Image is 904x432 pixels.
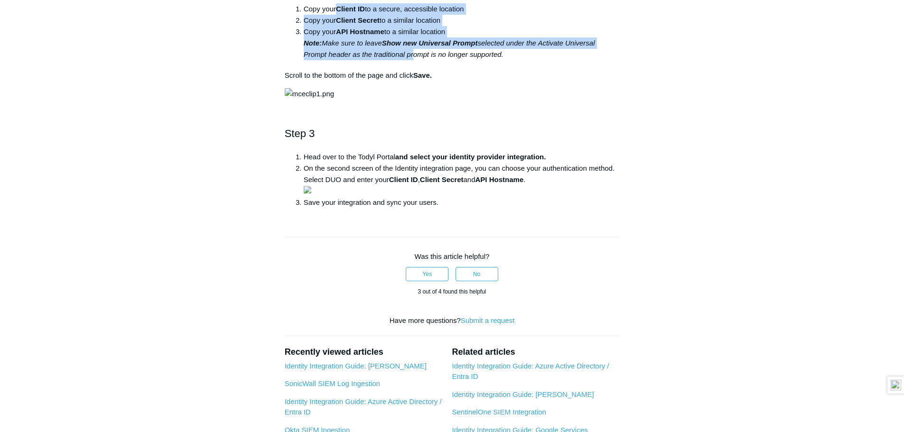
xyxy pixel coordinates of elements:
p: Scroll to the bottom of the page and click [285,70,620,81]
a: SentinelOne SIEM Integration [452,408,546,416]
span: Was this article helpful? [415,252,490,260]
h2: Recently viewed articles [285,346,443,358]
li: Head over to the Todyl Portal [304,151,620,163]
a: Identity Integration Guide: [PERSON_NAME] [285,362,427,370]
span: 3 out of 4 found this helpful [418,288,486,295]
strong: Client ID [336,5,365,13]
li: Copy your to a secure, accessible location [304,3,620,15]
strong: API Hostname [475,175,524,184]
a: SonicWall SIEM Log Ingestion [285,379,380,387]
div: Have more questions? [285,315,620,326]
strong: Client Secret [336,16,380,24]
button: This article was not helpful [456,267,498,281]
li: Save your integration and sync your users. [304,197,620,208]
strong: Client ID [389,175,418,184]
strong: and select your identity provider integration. [395,153,546,161]
h2: Step 3 [285,125,620,142]
li: On the second screen of the Identity integration page, you can choose your authentication method.... [304,163,620,197]
button: This article was helpful [406,267,448,281]
img: mceclip1.png [285,88,334,100]
a: Submit a request [461,316,514,324]
em: Make sure to leave selected under the Activate Universal Prompt header as the traditional prompt ... [304,39,595,58]
strong: Note: [304,39,322,47]
a: Identity Integration Guide: [PERSON_NAME] [452,390,594,398]
strong: Show new Universal Prompt [382,39,478,47]
img: 21914168846099 [304,186,311,193]
a: Identity Integration Guide: Azure Active Directory / Entra ID [452,362,609,381]
a: Identity Integration Guide: Azure Active Directory / Entra ID [285,397,442,416]
li: Copy your to a similar location [304,26,620,60]
li: Copy your to a similar location [304,15,620,26]
strong: Save. [413,71,432,79]
h2: Related articles [452,346,619,358]
strong: API Hostname [336,28,384,36]
strong: Client Secret [420,175,464,184]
